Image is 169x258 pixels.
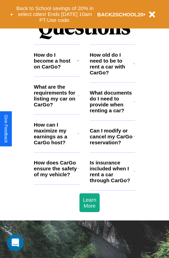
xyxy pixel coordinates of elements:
h3: What documents do I need to provide when renting a car? [90,90,134,113]
h3: Is insurance included when I rent a car through CarGo? [90,160,133,183]
h3: Can I modify or cancel my CarGo reservation? [90,128,133,145]
button: Back to School savings of 20% in select cities! Ends [DATE] 10am PT.Use code: [13,3,97,25]
button: Learn More [79,193,100,212]
h3: How old do I need to be to rent a car with CarGo? [90,52,133,75]
iframe: Intercom live chat [7,234,24,251]
h3: How can I maximize my earnings as a CarGo host? [34,122,77,145]
h3: How do I become a host on CarGo? [34,52,77,70]
div: Give Feedback [3,115,8,143]
h3: What are the requirements for listing my car on CarGo? [34,84,77,107]
b: BACK2SCHOOL20 [97,11,144,17]
h3: How does CarGo ensure the safety of my vehicle? [34,160,77,177]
